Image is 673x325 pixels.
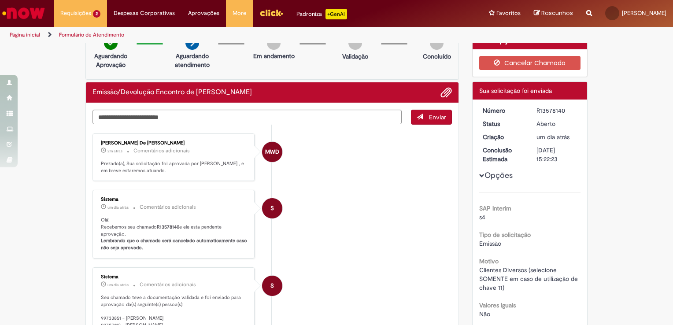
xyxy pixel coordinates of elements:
span: Aprovações [188,9,219,18]
img: arrow-next.png [185,36,199,50]
b: Lembrando que o chamado será cancelado automaticamente caso não seja aprovado. [101,237,248,251]
img: click_logo_yellow_360x200.png [259,6,283,19]
time: 30/09/2025 17:43:39 [107,148,122,154]
a: Formulário de Atendimento [59,31,124,38]
small: Comentários adicionais [133,147,190,155]
div: System [262,198,282,218]
p: Olá! Recebemos seu chamado e ele esta pendente aprovação. [101,217,248,251]
span: um dia atrás [107,205,129,210]
span: MWD [265,141,279,162]
img: img-circle-grey.png [348,36,362,50]
span: Enviar [429,113,446,121]
span: Clientes Diversos (selecione SOMENTE em caso de utilização de chave 11) [479,266,580,292]
span: Não [479,310,490,318]
h2: Emissão/Devolução Encontro de Contas Fornecedor Histórico de tíquete [92,89,252,96]
b: Tipo de solicitação [479,231,531,239]
div: System [262,276,282,296]
p: Concluído [423,52,451,61]
img: check-circle-green.png [104,36,118,50]
div: Sistema [101,197,248,202]
span: S [270,198,274,219]
span: Sua solicitação foi enviada [479,87,552,95]
span: Despesas Corporativas [114,9,175,18]
span: um dia atrás [536,133,569,141]
ul: Trilhas de página [7,27,442,43]
b: SAP Interim [479,204,511,212]
img: ServiceNow [1,4,46,22]
span: Rascunhos [541,9,573,17]
div: 29/09/2025 16:23:31 [536,133,577,141]
div: Aberto [536,119,577,128]
dt: Conclusão Estimada [476,146,530,163]
button: Cancelar Chamado [479,56,581,70]
dt: Criação [476,133,530,141]
p: Em andamento [253,52,295,60]
span: 2m atrás [107,148,122,154]
b: Valores Iguais [479,301,516,309]
div: Marcos Wagner De Paiva Fernandes Pinto [262,142,282,162]
div: Sistema [101,274,248,280]
small: Comentários adicionais [140,281,196,288]
time: 29/09/2025 17:45:04 [107,205,129,210]
dt: Status [476,119,530,128]
button: Adicionar anexos [440,87,452,98]
time: 29/09/2025 17:44:55 [107,282,129,288]
b: R13578140 [157,224,179,230]
span: More [233,9,246,18]
a: Página inicial [10,31,40,38]
span: um dia atrás [107,282,129,288]
p: Aguardando Aprovação [89,52,132,69]
span: Requisições [60,9,91,18]
div: R13578140 [536,106,577,115]
img: img-circle-grey.png [267,36,281,50]
small: Comentários adicionais [140,203,196,211]
div: Padroniza [296,9,347,19]
b: Motivo [479,257,499,265]
button: Enviar [411,110,452,125]
p: Validação [342,52,368,61]
div: [PERSON_NAME] De [PERSON_NAME] [101,140,248,146]
span: [PERSON_NAME] [622,9,666,17]
p: +GenAi [325,9,347,19]
span: S [270,275,274,296]
span: 2 [93,10,100,18]
a: Rascunhos [534,9,573,18]
span: Favoritos [496,9,521,18]
img: img-circle-grey.png [430,36,444,50]
p: Prezado(a), Sua solicitação foi aprovada por [PERSON_NAME] , e em breve estaremos atuando. [101,160,248,174]
span: s4 [479,213,485,221]
span: Emissão [479,240,501,247]
textarea: Digite sua mensagem aqui... [92,110,402,125]
div: [DATE] 15:22:23 [536,146,577,163]
dt: Número [476,106,530,115]
p: Aguardando atendimento [171,52,214,69]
